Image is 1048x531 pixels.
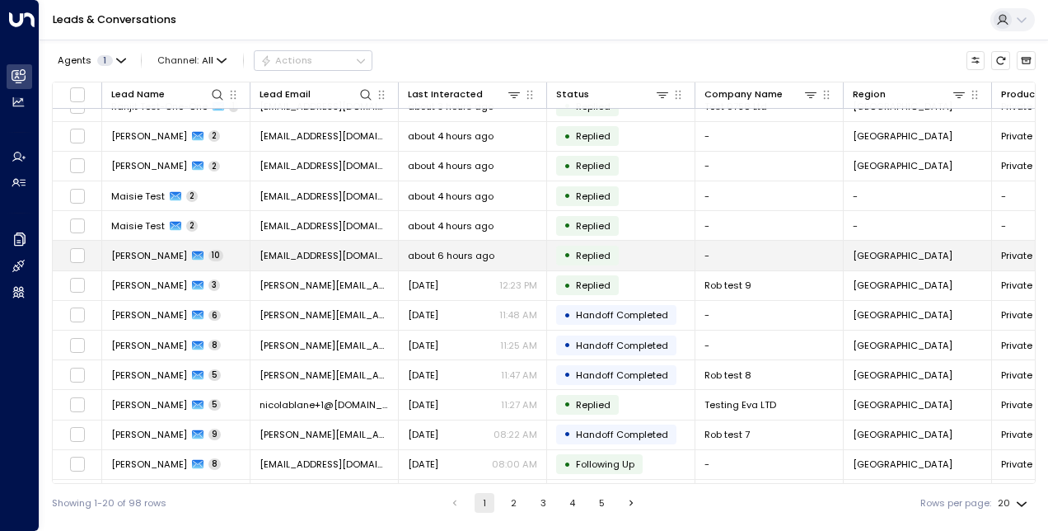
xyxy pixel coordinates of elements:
span: Replied [576,398,611,411]
span: ferdie.arkwright.18@hotmail.co.uk [260,339,389,352]
span: 2 [186,220,198,232]
button: Channel:All [152,51,232,69]
div: Last Interacted [408,87,522,102]
span: Toggle select row [69,218,86,234]
span: Replied [576,190,611,203]
span: 2 [186,190,198,202]
div: Status [556,87,589,102]
span: Yesterday [408,398,438,411]
span: 3 [208,280,220,291]
span: robert.nogueral+7@gmail.com [260,428,389,441]
span: Replied [576,279,611,292]
div: • [564,244,571,266]
div: Last Interacted [408,87,483,102]
div: Lead Email [260,87,311,102]
span: Robert Noguera [111,279,187,292]
span: about 4 hours ago [408,219,494,233]
span: 10 [208,250,223,261]
div: Company Name [704,87,818,102]
span: Replied [576,219,611,233]
button: Customize [966,51,985,70]
span: 5 [208,399,221,411]
td: - [695,181,844,210]
span: Channel: [152,51,232,69]
span: Rob test 8 [704,369,751,382]
span: Toggle select row [69,456,86,472]
div: • [564,304,571,327]
td: - [844,211,992,240]
div: Lead Name [111,87,165,102]
td: - [695,241,844,270]
span: about 4 hours ago [408,159,494,172]
div: • [564,393,571,416]
span: 1 [97,55,113,66]
td: - [695,480,844,509]
span: maisie.king@foraspace.com [260,190,389,203]
span: 8 [208,458,221,470]
span: nicolablane@hotmail.com [260,458,389,471]
span: 8 [208,340,221,351]
span: Rob test 9 [704,279,751,292]
span: Following Up [576,458,634,471]
span: Yesterday [408,339,438,352]
span: about 6 hours ago [408,249,494,262]
span: Ferdie Arkwright [111,308,187,322]
span: Refresh [991,51,1010,70]
div: • [564,214,571,237]
p: 12:23 PM [499,279,537,292]
p: 11:48 AM [499,308,537,322]
div: Showing 1-20 of 98 rows [52,496,166,510]
span: London [853,428,952,441]
span: Toggle select row [69,397,86,413]
div: Actions [260,54,312,66]
button: Go to page 2 [504,493,524,513]
span: Handoff Completed [576,308,668,322]
span: teganellis00@gmail.com [260,129,389,143]
span: Nathan Haisley [111,249,187,262]
span: Rob test 7 [704,428,750,441]
span: Toggle select row [69,337,86,354]
td: - [695,211,844,240]
span: robert.nogueral+8@gmail.com [260,369,389,382]
p: 08:00 AM [492,458,537,471]
span: Yesterday [408,279,438,292]
span: Robert Noguera [111,369,187,382]
span: Nicola Merry [111,458,187,471]
div: • [564,275,571,297]
span: Yesterday [408,369,438,382]
span: Nicola Merry [111,398,187,411]
nav: pagination navigation [445,493,643,513]
button: Agents1 [52,51,130,69]
div: Status [556,87,670,102]
button: Go to next page [621,493,641,513]
span: maisie.king@foraspace.com [260,219,389,233]
span: robert.nogueral+9@gmail.com [260,279,389,292]
span: London [853,129,952,143]
div: Product [1001,87,1040,102]
span: nicolablane+1@hotmail.com [260,398,389,411]
span: London [853,279,952,292]
span: Maisie Test [111,219,165,233]
span: Toggle select row [69,426,86,443]
span: Toggle select row [69,188,86,204]
div: • [564,185,571,207]
span: London [853,369,952,382]
span: Handoff Completed [576,339,668,352]
span: about 4 hours ago [408,190,494,203]
span: Yesterday [408,428,438,441]
span: Replied [576,249,611,262]
td: - [844,181,992,210]
div: Region [853,87,886,102]
span: Maisie Test [111,190,165,203]
span: Toggle select all [69,87,86,103]
span: Yesterday [408,458,438,471]
button: page 1 [475,493,494,513]
span: Replied [576,129,611,143]
div: • [564,155,571,177]
span: Toggle select row [69,307,86,323]
button: Go to page 5 [592,493,611,513]
span: Handoff Completed [576,369,668,382]
div: 20 [998,493,1031,514]
span: Yesterday [408,308,438,322]
span: Agents [58,56,91,65]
